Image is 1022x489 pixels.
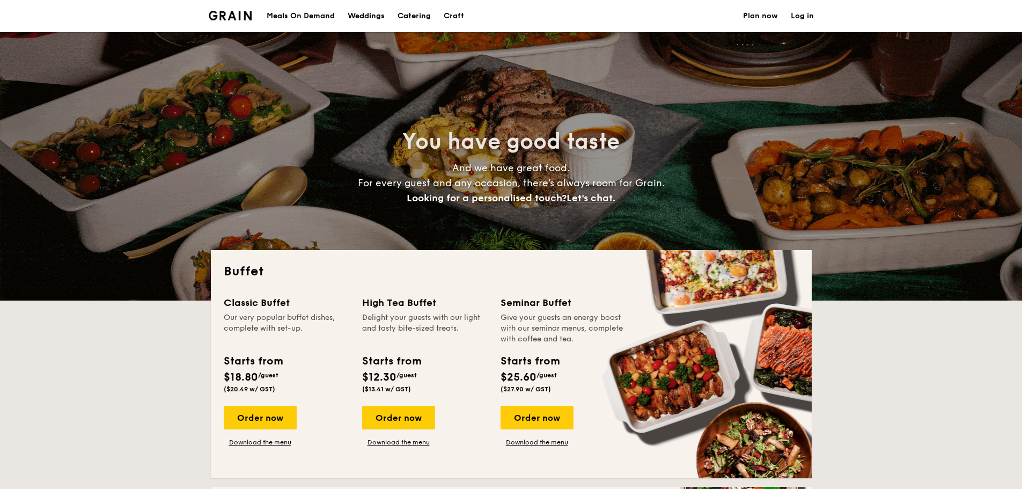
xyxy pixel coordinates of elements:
[567,192,615,204] span: Let's chat.
[362,385,411,393] span: ($13.41 w/ GST)
[362,353,421,369] div: Starts from
[224,312,349,345] div: Our very popular buffet dishes, complete with set-up.
[224,385,275,393] span: ($20.49 w/ GST)
[362,295,488,310] div: High Tea Buffet
[407,192,567,204] span: Looking for a personalised touch?
[501,385,551,393] span: ($27.90 w/ GST)
[501,438,574,447] a: Download the menu
[362,438,435,447] a: Download the menu
[224,371,258,384] span: $18.80
[362,371,396,384] span: $12.30
[362,312,488,345] div: Delight your guests with our light and tasty bite-sized treats.
[362,406,435,429] div: Order now
[224,406,297,429] div: Order now
[224,353,282,369] div: Starts from
[224,295,349,310] div: Classic Buffet
[536,371,557,379] span: /guest
[501,353,559,369] div: Starts from
[501,312,626,345] div: Give your guests an energy boost with our seminar menus, complete with coffee and tea.
[501,295,626,310] div: Seminar Buffet
[402,129,620,155] span: You have good taste
[501,371,536,384] span: $25.60
[258,371,278,379] span: /guest
[209,11,252,20] img: Grain
[224,263,799,280] h2: Buffet
[224,438,297,447] a: Download the menu
[358,162,665,204] span: And we have great food. For every guest and any occasion, there’s always room for Grain.
[501,406,574,429] div: Order now
[396,371,417,379] span: /guest
[209,11,252,20] a: Logotype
